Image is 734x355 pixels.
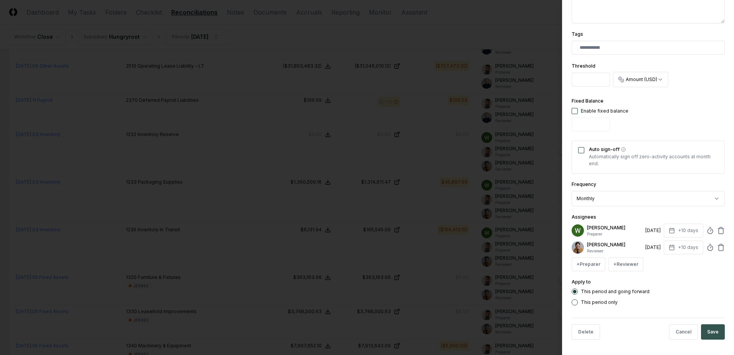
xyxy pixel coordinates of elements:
[645,244,661,251] div: [DATE]
[669,324,698,340] button: Cancel
[587,248,642,254] p: Reviewer
[587,231,642,237] p: Preparer
[572,241,584,254] img: ACg8ocIj8Ed1971QfF93IUVvJX6lPm3y0CRToLvfAg4p8TYQk6NAZIo=s96-c
[664,241,703,254] button: +10 days
[572,324,600,340] button: Delete
[572,279,591,285] label: Apply to
[581,300,618,305] label: This period only
[621,147,626,152] button: Auto sign-off
[581,108,628,114] div: Enable fixed balance
[701,324,725,340] button: Save
[645,227,661,234] div: [DATE]
[572,257,605,271] button: +Preparer
[572,214,596,220] label: Assignees
[589,153,718,167] p: Automatically sign off zero-activity accounts at month end.
[587,241,642,248] p: [PERSON_NAME]
[572,181,596,187] label: Frequency
[581,289,650,294] label: This period and going forward
[572,31,583,37] label: Tags
[589,147,718,152] label: Auto sign-off
[572,63,595,69] label: Threshold
[572,224,584,237] img: ACg8ocIK_peNeqvot3Ahh9567LsVhi0q3GD2O_uFDzmfmpbAfkCWeQ=s96-c
[587,224,642,231] p: [PERSON_NAME]
[608,257,643,271] button: +Reviewer
[664,224,703,237] button: +10 days
[572,98,603,104] label: Fixed Balance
